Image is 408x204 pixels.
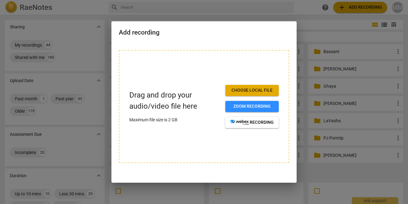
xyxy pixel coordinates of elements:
[129,90,220,111] p: Drag and drop your audio/video file here
[230,119,274,126] span: recording
[119,29,289,36] h2: Add recording
[230,103,274,110] span: Zoom recording
[129,117,220,123] p: Maximum file size is 2 GB
[230,87,274,94] span: Choose local file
